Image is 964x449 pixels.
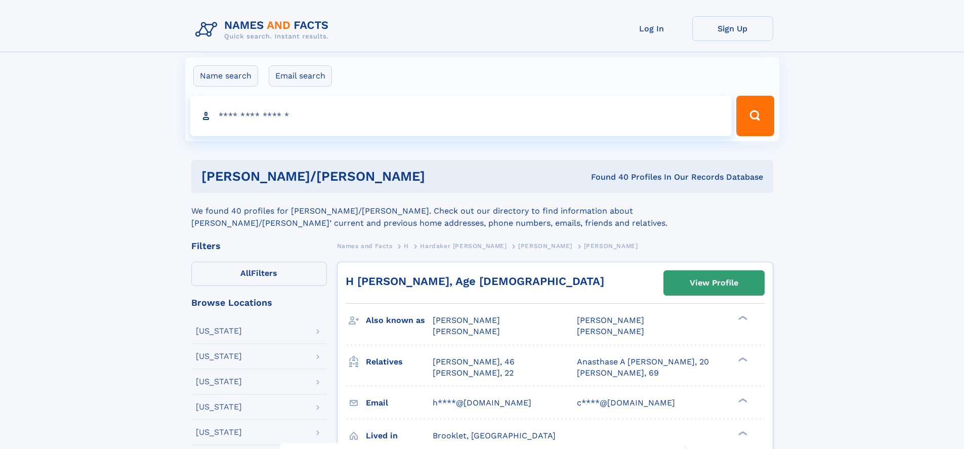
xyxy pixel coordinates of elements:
[240,268,251,278] span: All
[196,378,242,386] div: [US_STATE]
[269,65,332,87] label: Email search
[420,242,507,250] span: Hardaker [PERSON_NAME]
[584,242,638,250] span: [PERSON_NAME]
[366,394,433,412] h3: Email
[433,431,556,440] span: Brooklet, [GEOGRAPHIC_DATA]
[366,353,433,371] h3: Relatives
[736,315,748,321] div: ❯
[201,170,508,183] h1: [PERSON_NAME]/[PERSON_NAME]
[346,275,604,288] a: H [PERSON_NAME], Age [DEMOGRAPHIC_DATA]
[692,16,773,41] a: Sign Up
[508,172,763,183] div: Found 40 Profiles In Our Records Database
[196,403,242,411] div: [US_STATE]
[736,397,748,403] div: ❯
[190,96,732,136] input: search input
[191,16,337,44] img: Logo Names and Facts
[404,239,409,252] a: H
[404,242,409,250] span: H
[736,430,748,436] div: ❯
[577,315,644,325] span: [PERSON_NAME]
[518,239,572,252] a: [PERSON_NAME]
[191,241,327,251] div: Filters
[366,427,433,444] h3: Lived in
[577,356,709,368] a: Anasthase A [PERSON_NAME], 20
[577,326,644,336] span: [PERSON_NAME]
[664,271,764,295] a: View Profile
[196,352,242,360] div: [US_STATE]
[196,428,242,436] div: [US_STATE]
[191,298,327,307] div: Browse Locations
[736,356,748,362] div: ❯
[690,271,738,295] div: View Profile
[337,239,393,252] a: Names and Facts
[577,368,659,379] a: [PERSON_NAME], 69
[193,65,258,87] label: Name search
[433,356,515,368] a: [PERSON_NAME], 46
[611,16,692,41] a: Log In
[191,193,773,229] div: We found 40 profiles for [PERSON_NAME]/[PERSON_NAME]. Check out our directory to find information...
[433,368,514,379] a: [PERSON_NAME], 22
[518,242,572,250] span: [PERSON_NAME]
[433,326,500,336] span: [PERSON_NAME]
[191,262,327,286] label: Filters
[196,327,242,335] div: [US_STATE]
[736,96,774,136] button: Search Button
[420,239,507,252] a: Hardaker [PERSON_NAME]
[366,312,433,329] h3: Also known as
[433,315,500,325] span: [PERSON_NAME]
